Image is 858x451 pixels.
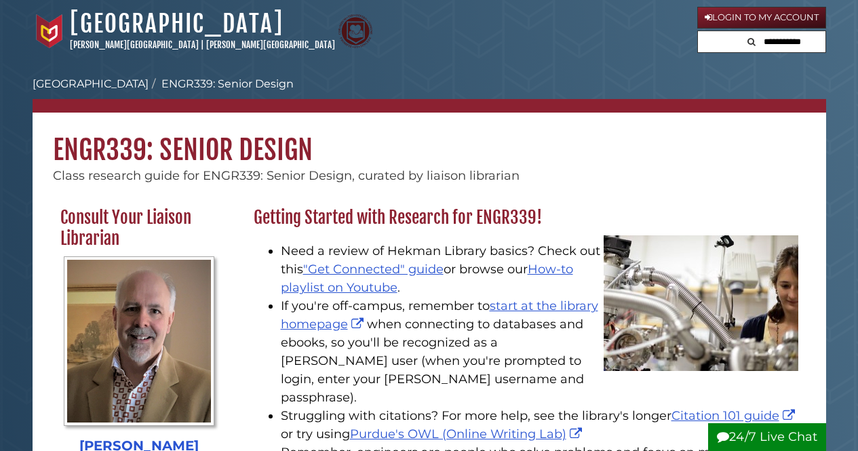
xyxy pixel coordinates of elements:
button: Search [743,31,760,50]
img: Profile Photo [64,256,214,426]
img: Calvin Theological Seminary [338,14,372,48]
span: | [201,39,204,50]
button: 24/7 Live Chat [708,423,826,451]
span: Class research guide for ENGR339: Senior Design, curated by liaison librarian [53,168,520,183]
a: "Get Connected" guide [303,262,444,277]
h1: ENGR339: Senior Design [33,113,826,167]
a: [GEOGRAPHIC_DATA] [70,9,284,39]
i: Search [747,37,756,46]
a: Citation 101 guide [671,408,798,423]
h2: Getting Started with Research for ENGR339! [247,207,805,229]
a: [GEOGRAPHIC_DATA] [33,77,149,90]
img: Calvin University [33,14,66,48]
h2: Consult Your Liaison Librarian [54,207,225,250]
a: [PERSON_NAME][GEOGRAPHIC_DATA] [70,39,199,50]
a: ENGR339: Senior Design [161,77,294,90]
a: How-to playlist on Youtube [281,262,573,295]
li: If you're off-campus, remember to when connecting to databases and ebooks, so you'll be recognize... [281,297,798,407]
a: Login to My Account [697,7,826,28]
nav: breadcrumb [33,76,826,113]
li: Need a review of Hekman Library basics? Check out this or browse our . [281,242,798,297]
li: Struggling with citations? For more help, see the library's longer or try using [281,407,798,444]
a: [PERSON_NAME][GEOGRAPHIC_DATA] [206,39,335,50]
a: Purdue's OWL (Online Writing Lab) [350,427,585,442]
a: start at the library homepage [281,298,598,332]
